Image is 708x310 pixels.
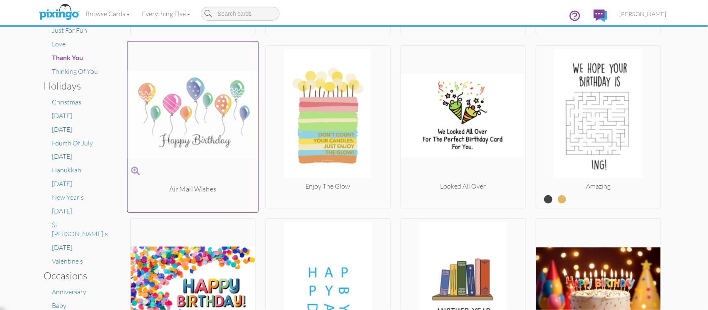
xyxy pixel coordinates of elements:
img: 20250312-224415-18fe42e15601-250.jpg [536,49,661,182]
a: Everything Else [136,3,197,24]
a: Baby [52,301,67,310]
a: [DATE] [52,243,73,252]
img: pixingo logo [37,2,81,23]
a: St. [PERSON_NAME]'s [52,220,108,238]
span: [PERSON_NAME] [620,10,667,17]
a: Browse Cards [80,3,136,24]
div: Amazing [536,182,661,191]
a: Love [52,40,66,48]
a: [DATE] [52,179,73,188]
a: Thinking Of You [52,67,98,75]
a: [DATE] [52,152,73,160]
a: Christmas [52,98,82,106]
a: Fourth Of July [52,139,93,147]
div: Enjoy The Glow [266,182,390,191]
span: Thank You [52,53,83,61]
a: Anniversary [52,288,87,296]
a: [DATE] [52,111,73,120]
div: Air Mail Wishes [127,184,258,194]
a: New Year's [52,193,84,201]
img: 20250411-165055-504316817325-250.jpg [127,45,258,184]
img: 20250826-220838-07a3fc722ee0-250.jpg [401,49,526,182]
img: comments.svg [594,10,607,22]
div: Looked All Over [401,182,526,191]
h3: Occasions [44,270,104,281]
a: [PERSON_NAME] [613,3,673,24]
a: Hanukkah [52,166,82,174]
a: Valentine's [52,257,83,265]
a: Thank You [52,53,83,62]
a: [DATE] [52,125,73,133]
img: 20240501-232632-bb21008c8cea-250.jpg [266,49,390,182]
a: [DATE] [52,207,73,215]
input: Search cards [201,7,280,21]
h3: Holidays [44,80,104,91]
